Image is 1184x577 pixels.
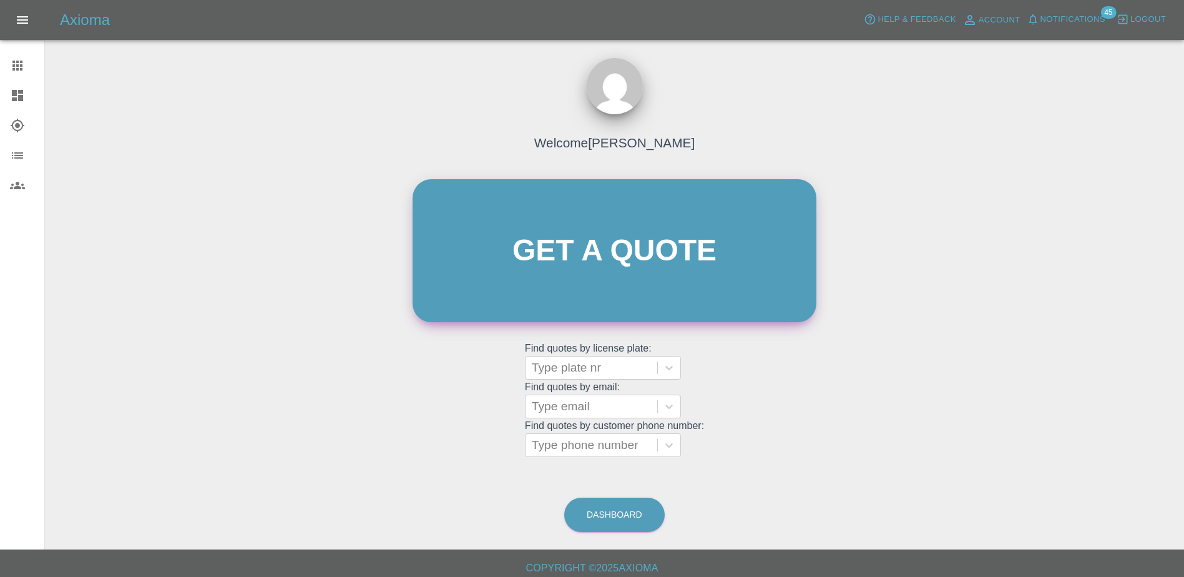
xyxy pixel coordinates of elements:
span: Logout [1130,12,1166,27]
span: 45 [1100,6,1116,19]
h6: Copyright © 2025 Axioma [10,560,1174,577]
button: Open drawer [7,5,37,35]
button: Logout [1113,10,1169,29]
grid: Find quotes by license plate: [525,343,704,380]
span: Notifications [1040,12,1105,27]
grid: Find quotes by email: [525,382,704,418]
h5: Axioma [60,10,110,30]
a: Get a quote [413,179,816,322]
a: Account [959,10,1024,30]
button: Notifications [1024,10,1108,29]
h4: Welcome [PERSON_NAME] [534,133,695,152]
button: Help & Feedback [861,10,959,29]
grid: Find quotes by customer phone number: [525,420,704,457]
img: ... [587,58,643,114]
span: Account [979,13,1020,27]
span: Help & Feedback [878,12,956,27]
a: Dashboard [564,498,665,532]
